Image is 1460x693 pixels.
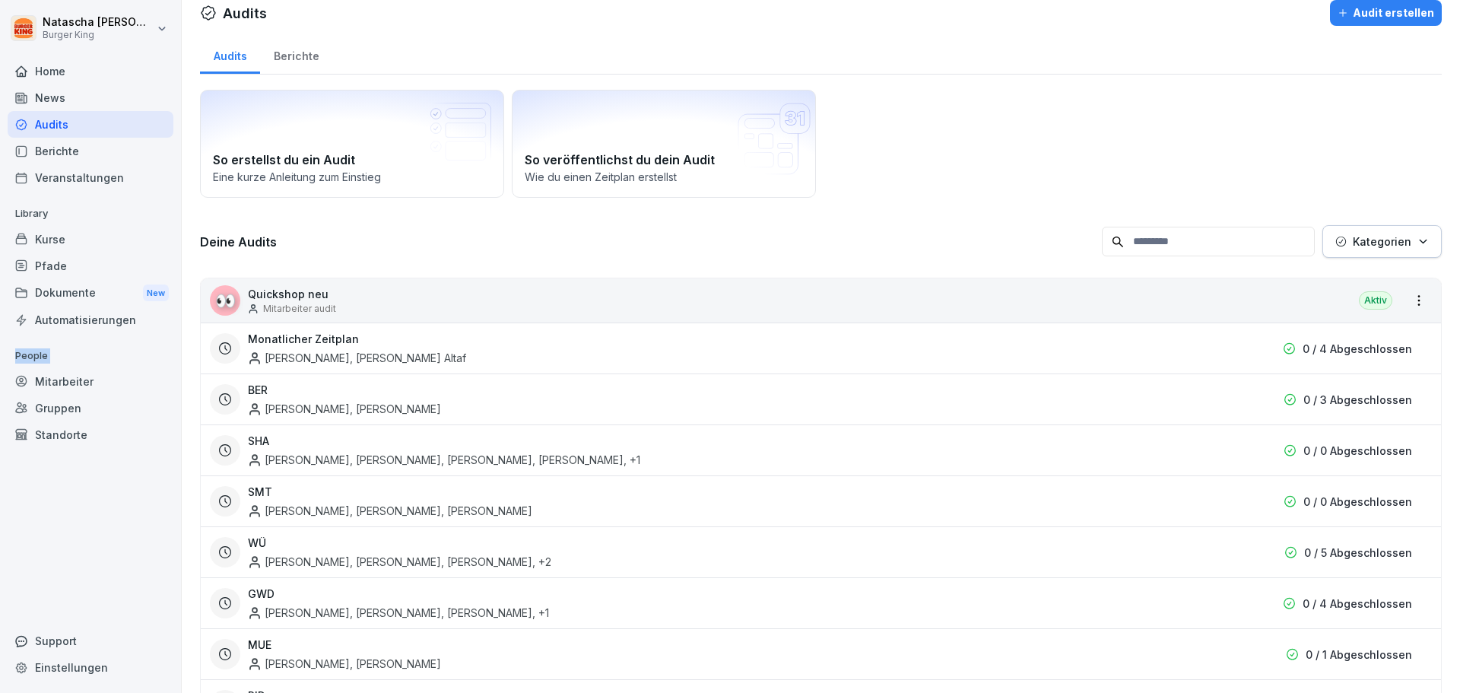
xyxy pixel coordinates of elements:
h3: BER [248,382,268,398]
div: Support [8,628,173,654]
p: 0 / 4 Abgeschlossen [1303,596,1412,612]
a: Standorte [8,421,173,448]
p: 0 / 0 Abgeschlossen [1303,443,1412,459]
h3: Monatlicher Zeitplan [248,331,359,347]
a: Home [8,58,173,84]
a: So erstellst du ein AuditEine kurze Anleitung zum Einstieg [200,90,504,198]
a: Audits [8,111,173,138]
p: Library [8,202,173,226]
h3: Deine Audits [200,234,1094,250]
div: 👀 [210,285,240,316]
p: Quickshop neu [248,286,336,302]
a: News [8,84,173,111]
a: Veranstaltungen [8,164,173,191]
h3: SMT [248,484,272,500]
p: Kategorien [1353,234,1411,250]
a: Einstellungen [8,654,173,681]
p: 0 / 0 Abgeschlossen [1303,494,1412,510]
p: 0 / 1 Abgeschlossen [1306,647,1412,663]
div: Audit erstellen [1338,5,1434,21]
h2: So veröffentlichst du dein Audit [525,151,803,169]
h1: Audits [223,3,267,24]
a: Berichte [260,35,332,74]
div: [PERSON_NAME], [PERSON_NAME], [PERSON_NAME] , +2 [248,554,551,570]
p: Natascha [PERSON_NAME] [43,16,154,29]
a: DokumenteNew [8,279,173,307]
p: 0 / 4 Abgeschlossen [1303,341,1412,357]
a: So veröffentlichst du dein AuditWie du einen Zeitplan erstellst [512,90,816,198]
a: Kurse [8,226,173,253]
h2: So erstellst du ein Audit [213,151,491,169]
p: Eine kurze Anleitung zum Einstieg [213,169,491,185]
p: Wie du einen Zeitplan erstellst [525,169,803,185]
div: [PERSON_NAME], [PERSON_NAME] Altaf [248,350,466,366]
div: Dokumente [8,279,173,307]
p: 0 / 3 Abgeschlossen [1303,392,1412,408]
p: People [8,344,173,368]
h3: WÜ [248,535,266,551]
p: Mitarbeiter audit [263,302,336,316]
div: New [143,285,169,302]
h3: MUE [248,637,271,653]
button: Kategorien [1322,225,1442,258]
a: Mitarbeiter [8,368,173,395]
a: Pfade [8,253,173,279]
div: [PERSON_NAME], [PERSON_NAME] [248,401,441,417]
div: [PERSON_NAME], [PERSON_NAME], [PERSON_NAME] [248,503,532,519]
a: Automatisierungen [8,307,173,333]
h3: SHA [248,433,269,449]
p: Burger King [43,30,154,40]
div: [PERSON_NAME], [PERSON_NAME], [PERSON_NAME] , +1 [248,605,549,621]
a: Gruppen [8,395,173,421]
div: [PERSON_NAME], [PERSON_NAME], [PERSON_NAME], [PERSON_NAME] , +1 [248,452,640,468]
a: Berichte [8,138,173,164]
a: Audits [200,35,260,74]
div: Aktiv [1359,291,1392,310]
p: 0 / 5 Abgeschlossen [1304,545,1412,561]
div: [PERSON_NAME], [PERSON_NAME] [248,656,441,672]
h3: GWD [248,586,275,602]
